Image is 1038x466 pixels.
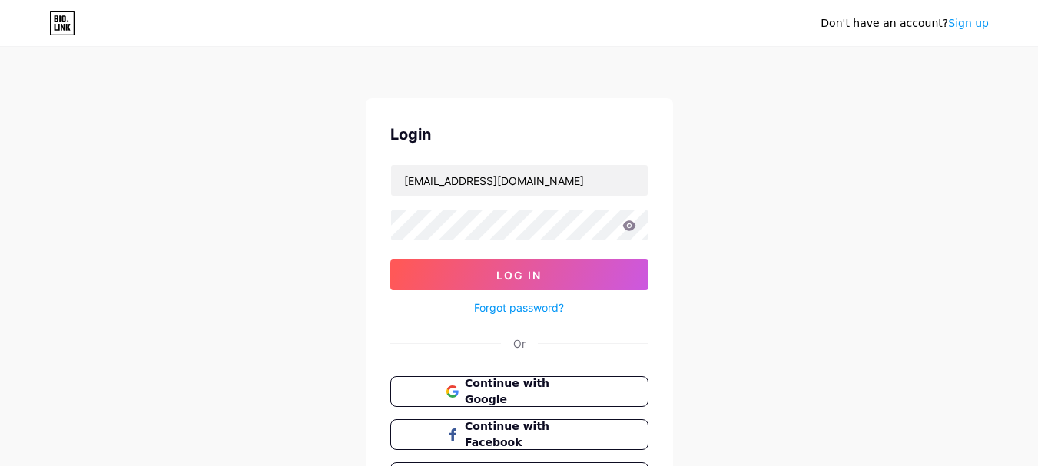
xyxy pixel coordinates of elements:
[465,418,592,451] span: Continue with Facebook
[821,15,989,31] div: Don't have an account?
[391,165,648,196] input: Username
[390,376,648,407] button: Continue with Google
[496,269,542,282] span: Log In
[513,335,526,352] div: Or
[390,259,648,290] button: Log In
[474,299,564,316] a: Forgot password?
[948,17,989,29] a: Sign up
[390,419,648,450] button: Continue with Facebook
[465,375,592,408] span: Continue with Google
[390,123,648,146] div: Login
